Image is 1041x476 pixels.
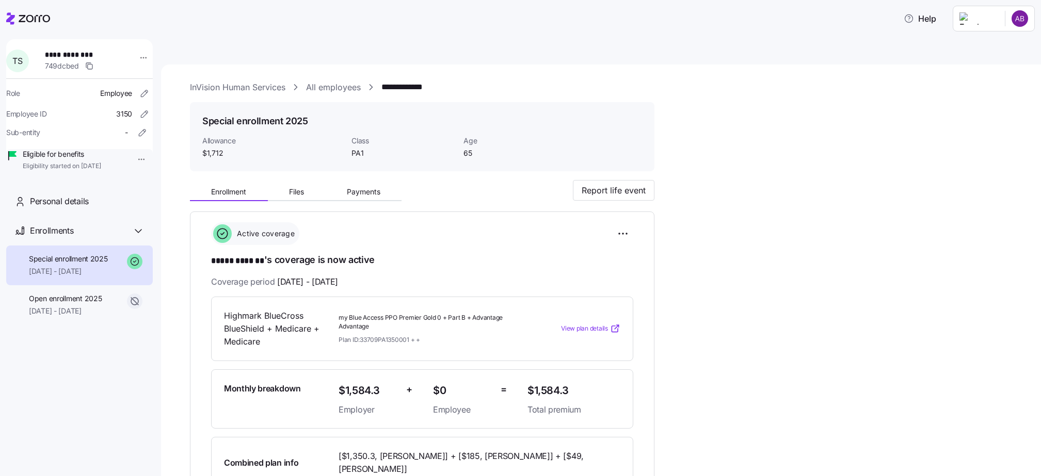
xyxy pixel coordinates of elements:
[277,275,338,288] span: [DATE] - [DATE]
[30,224,73,237] span: Enrollments
[6,88,20,99] span: Role
[527,403,620,416] span: Total premium
[433,382,492,399] span: $0
[23,149,101,159] span: Eligible for benefits
[202,136,343,146] span: Allowance
[211,253,633,268] h1: 's coverage is now active
[190,81,285,94] a: InVision Human Services
[29,293,102,304] span: Open enrollment 2025
[30,195,89,208] span: Personal details
[561,323,620,334] a: View plan details
[406,382,412,397] span: +
[527,382,620,399] span: $1,584.3
[29,266,108,276] span: [DATE] - [DATE]
[202,148,343,158] span: $1,712
[339,450,600,475] span: [$1,350.3, [PERSON_NAME]] + [$185, [PERSON_NAME]] + [$49, [PERSON_NAME]]
[224,309,330,348] span: Highmark BlueCross BlueShield + Medicare + Medicare
[339,314,519,331] span: my Blue Access PPO Premier Gold 0 + Part B + Advantage Advantage
[351,148,455,158] span: PA1
[501,382,507,397] span: =
[306,81,361,94] a: All employees
[202,114,308,127] h1: Special enrollment 2025
[573,180,654,201] button: Report life event
[211,188,246,195] span: Enrollment
[433,403,492,416] span: Employee
[29,306,102,316] span: [DATE] - [DATE]
[12,57,22,65] span: T S
[339,382,398,399] span: $1,584.3
[29,254,108,264] span: Special enrollment 2025
[463,148,567,158] span: 65
[339,403,398,416] span: Employer
[45,61,79,71] span: 749dcbed
[234,228,295,239] span: Active coverage
[351,136,455,146] span: Class
[339,335,420,344] span: Plan ID: 33709PA1350001 + +
[100,88,132,99] span: Employee
[116,109,132,119] span: 3150
[6,127,40,138] span: Sub-entity
[224,382,301,395] span: Monthly breakdown
[463,136,567,146] span: Age
[224,456,298,469] span: Combined plan info
[125,127,128,138] span: -
[561,324,608,334] span: View plan details
[211,275,338,288] span: Coverage period
[23,162,101,171] span: Eligibility started on [DATE]
[6,109,47,119] span: Employee ID
[582,184,646,196] span: Report life event
[347,188,380,195] span: Payments
[289,188,304,195] span: Files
